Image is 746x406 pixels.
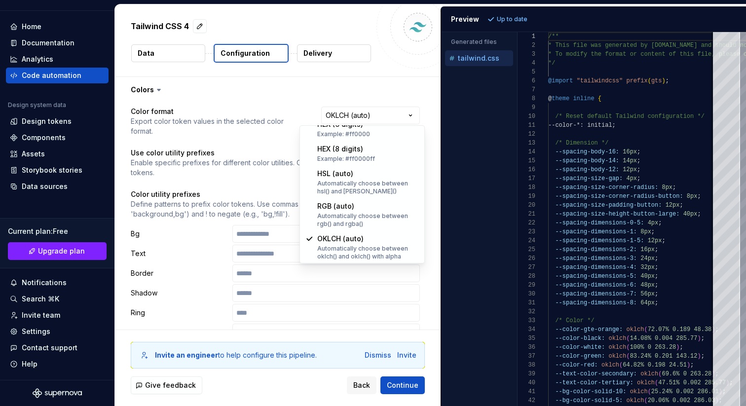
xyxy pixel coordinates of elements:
div: Automatically choose between oklch() and oklch() with alpha [317,245,419,260]
span: HSL (auto) [317,169,353,178]
span: OKLCH (auto) [317,234,364,243]
div: Automatically choose between hsl() and [PERSON_NAME]() [317,180,419,195]
div: Example: #ff0000 [317,130,370,138]
span: RGB (auto) [317,202,354,210]
span: HEX (8 digits) [317,145,363,153]
div: Automatically choose between rgb() and rgba() [317,212,419,228]
div: Example: #ff0000ff [317,155,375,163]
